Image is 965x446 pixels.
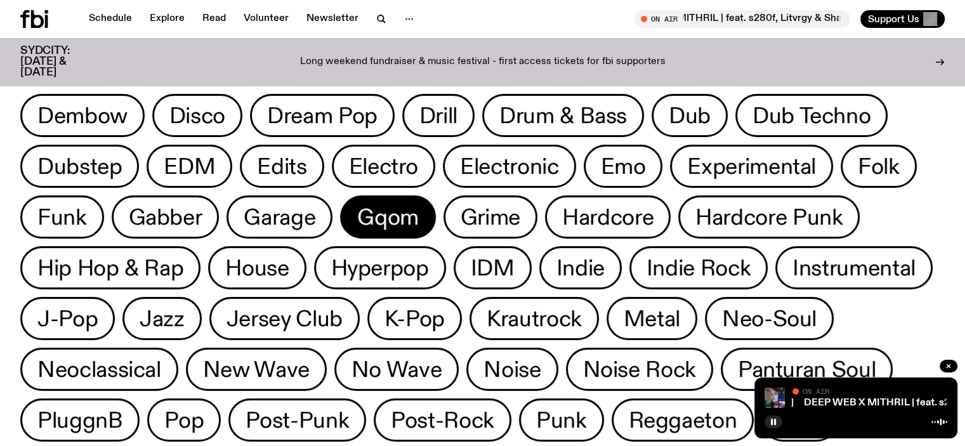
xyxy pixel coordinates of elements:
[738,357,876,382] span: Panturan Soul
[419,103,457,128] span: Drill
[351,357,442,382] span: No Wave
[519,398,604,442] button: Punk
[402,94,475,137] button: Drill
[670,145,833,188] button: Experimental
[624,306,680,331] span: Metal
[340,195,436,239] button: Gqom
[583,357,696,382] span: Noise Rock
[37,103,128,128] span: Dembow
[225,256,289,280] span: House
[195,10,233,28] a: Read
[142,10,192,28] a: Explore
[471,256,515,280] span: IDM
[20,94,145,137] button: Dembow
[443,145,575,188] button: Electronic
[20,398,140,442] button: PluggnB
[20,145,139,188] button: Dubstep
[735,94,888,137] button: Dub Techno
[384,306,445,331] span: K-Pop
[466,348,558,391] button: Noise
[461,205,520,230] span: Grime
[140,306,185,331] span: Jazz
[497,398,794,408] a: DEEP WEB X MITHRIL | feat. s280f, Litvrgy & Shapednoise [PT. 1]
[775,246,933,289] button: Instrumental
[584,145,663,188] button: Emo
[858,154,900,179] span: Folk
[208,246,306,289] button: House
[678,195,860,239] button: Hardcore Punk
[314,246,446,289] button: Hyperpop
[37,154,122,179] span: Dubstep
[332,145,435,188] button: Electro
[539,246,622,289] button: Indie
[152,94,242,137] button: Disco
[556,256,605,280] span: Indie
[443,195,537,239] button: Grime
[357,205,419,230] span: Gqom
[722,306,817,331] span: Neo-Soul
[483,357,541,382] span: Noise
[246,408,349,433] span: Post-Punk
[228,398,366,442] button: Post-Punk
[803,387,829,395] span: On Air
[487,306,582,331] span: Krautrock
[562,205,653,230] span: Hardcore
[536,408,587,433] span: Punk
[299,10,366,28] a: Newsletter
[112,195,220,239] button: Gabber
[374,398,511,442] button: Post-Rock
[391,408,494,433] span: Post-Rock
[203,357,310,382] span: New Wave
[147,145,232,188] button: EDM
[257,154,306,179] span: Edits
[601,154,646,179] span: Emo
[566,348,713,391] button: Noise Rock
[868,13,919,25] span: Support Us
[244,205,315,230] span: Garage
[37,408,122,433] span: PluggnB
[334,348,459,391] button: No Wave
[499,103,627,128] span: Drum & Bass
[240,145,324,188] button: Edits
[37,205,87,230] span: Funk
[250,94,395,137] button: Dream Pop
[469,297,599,340] button: Krautrock
[20,297,115,340] button: J-Pop
[300,56,666,68] p: Long weekend fundraiser & music festival - first access tickets for fbi supporters
[20,246,200,289] button: Hip Hop & Rap
[629,246,768,289] button: Indie Rock
[841,145,917,188] button: Folk
[37,357,161,382] span: Neoclassical
[236,10,296,28] a: Volunteer
[349,154,418,179] span: Electro
[129,205,202,230] span: Gabber
[164,408,204,433] span: Pop
[164,154,215,179] span: EDM
[226,195,332,239] button: Garage
[695,205,843,230] span: Hardcore Punk
[545,195,671,239] button: Hardcore
[209,297,360,340] button: Jersey Club
[267,103,377,128] span: Dream Pop
[647,256,751,280] span: Indie Rock
[20,46,102,78] h3: SYDCITY: [DATE] & [DATE]
[860,10,945,28] button: Support Us
[122,297,202,340] button: Jazz
[20,195,104,239] button: Funk
[169,103,225,128] span: Disco
[792,256,916,280] span: Instrumental
[705,297,834,340] button: Neo-Soul
[454,246,532,289] button: IDM
[460,154,558,179] span: Electronic
[20,348,178,391] button: Neoclassical
[331,256,429,280] span: Hyperpop
[634,10,850,28] button: On AirDEEP WEB X MITHRIL | feat. s280f, Litvrgy & Shapednoise [PT. 1]
[612,398,754,442] button: Reggaeton
[482,94,644,137] button: Drum & Bass
[607,297,697,340] button: Metal
[37,256,183,280] span: Hip Hop & Rap
[752,103,870,128] span: Dub Techno
[226,306,343,331] span: Jersey Club
[629,408,737,433] span: Reggaeton
[721,348,893,391] button: Panturan Soul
